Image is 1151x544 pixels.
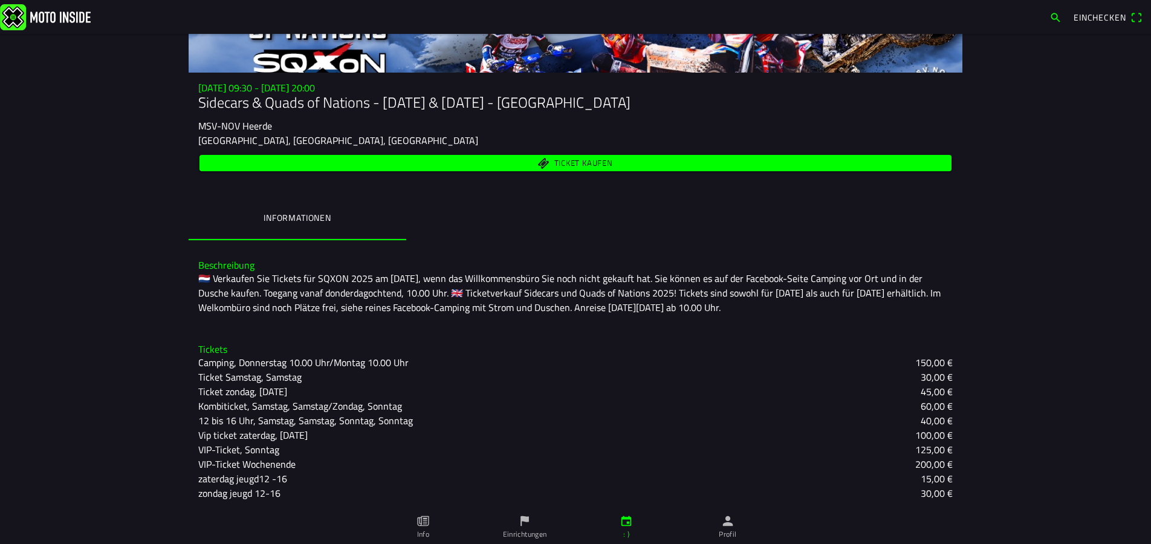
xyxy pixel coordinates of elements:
font: 45,00 € [921,384,953,399]
font: 15,00 € [921,471,953,486]
font: Einchecken [1074,11,1126,24]
font: Ticket Samstag, Samstag [198,370,302,384]
font: Ticket zondag, [DATE] [198,384,287,399]
font: Camping, Donnerstag 10.00 Uhr/Montag 10.00 Uhr [198,355,409,370]
font: 🇳🇱 Verkaufen Sie Tickets für SQXON 2025 am [DATE], wenn das Willkommensbüro Sie noch nicht gekauf... [198,271,943,315]
font: 125,00 € [915,442,953,457]
font: VIP-Ticket Wochenende [198,457,296,471]
a: suchen [1043,7,1068,27]
font: : ) [623,528,629,540]
font: [DATE] 09:30 - [DATE] 20:00 [198,80,315,95]
font: Vip ticket zaterdag, [DATE] [198,428,308,442]
ion-icon: Kalender [620,514,633,528]
font: Tickets [198,342,227,356]
font: 150,00 € [915,355,953,370]
font: 40,00 € [921,413,953,428]
font: zaterdag jeugd12 -16 [198,471,287,486]
font: VIP-Ticket, Sonntag [198,442,279,457]
font: Informationen [264,211,331,224]
font: 200,00 € [915,457,953,471]
font: 100,00 € [915,428,953,442]
font: 30,00 € [921,370,953,384]
a: EincheckenQR-Scanner [1068,7,1149,27]
font: Sidecars & Quads of Nations - [DATE] & [DATE] - [GEOGRAPHIC_DATA] [198,91,631,113]
font: 30,00 € [921,486,953,500]
font: zondag jeugd 12-16 [198,486,280,500]
font: Einrichtungen [503,528,547,540]
font: Beschreibung [198,258,255,272]
ion-icon: Papier [417,514,430,528]
font: Ticket kaufen [554,157,613,169]
font: Profil [719,528,736,540]
font: Info [417,528,429,540]
font: 60,00 € [921,399,953,413]
font: MSV-NOV Heerde [198,119,272,133]
font: [GEOGRAPHIC_DATA], [GEOGRAPHIC_DATA], [GEOGRAPHIC_DATA] [198,133,478,148]
font: Kombiticket, Samstag, Samstag/Zondag, Sonntag [198,399,402,413]
font: 12 bis 16 Uhr, Samstag, Samstag, Sonntag, Sonntag [198,413,413,428]
ion-icon: Person [721,514,734,528]
ion-icon: Flagge [518,514,531,528]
